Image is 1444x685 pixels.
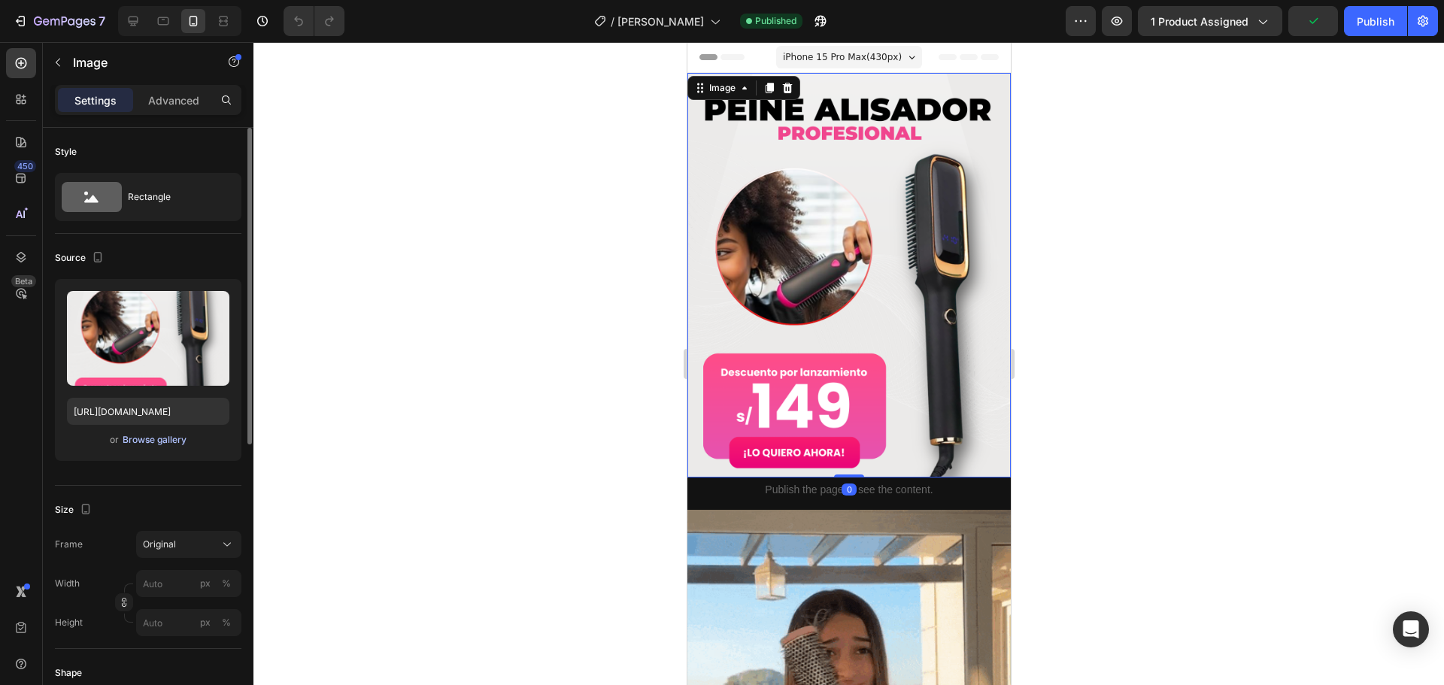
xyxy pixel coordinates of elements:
[222,577,231,590] div: %
[136,570,241,597] input: px%
[55,500,95,520] div: Size
[67,291,229,386] img: preview-image
[55,145,77,159] div: Style
[136,531,241,558] button: Original
[123,433,187,447] div: Browse gallery
[55,577,80,590] label: Width
[122,432,187,447] button: Browse gallery
[67,398,229,425] input: https://example.com/image.jpg
[687,42,1011,685] iframe: Design area
[1393,611,1429,647] div: Open Intercom Messenger
[222,616,231,629] div: %
[136,609,241,636] input: px%
[1344,6,1407,36] button: Publish
[1357,14,1394,29] div: Publish
[55,666,82,680] div: Shape
[128,180,220,214] div: Rectangle
[14,160,36,172] div: 450
[200,616,211,629] div: px
[55,538,83,551] label: Frame
[611,14,614,29] span: /
[196,574,214,593] button: %
[6,6,112,36] button: 7
[196,614,214,632] button: %
[55,248,107,268] div: Source
[617,14,704,29] span: [PERSON_NAME]
[755,14,796,28] span: Published
[148,92,199,108] p: Advanced
[73,53,201,71] p: Image
[1138,6,1282,36] button: 1 product assigned
[11,275,36,287] div: Beta
[1151,14,1248,29] span: 1 product assigned
[55,616,83,629] label: Height
[99,12,105,30] p: 7
[74,92,117,108] p: Settings
[110,431,119,449] span: or
[217,614,235,632] button: px
[217,574,235,593] button: px
[284,6,344,36] div: Undo/Redo
[143,538,176,551] span: Original
[200,577,211,590] div: px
